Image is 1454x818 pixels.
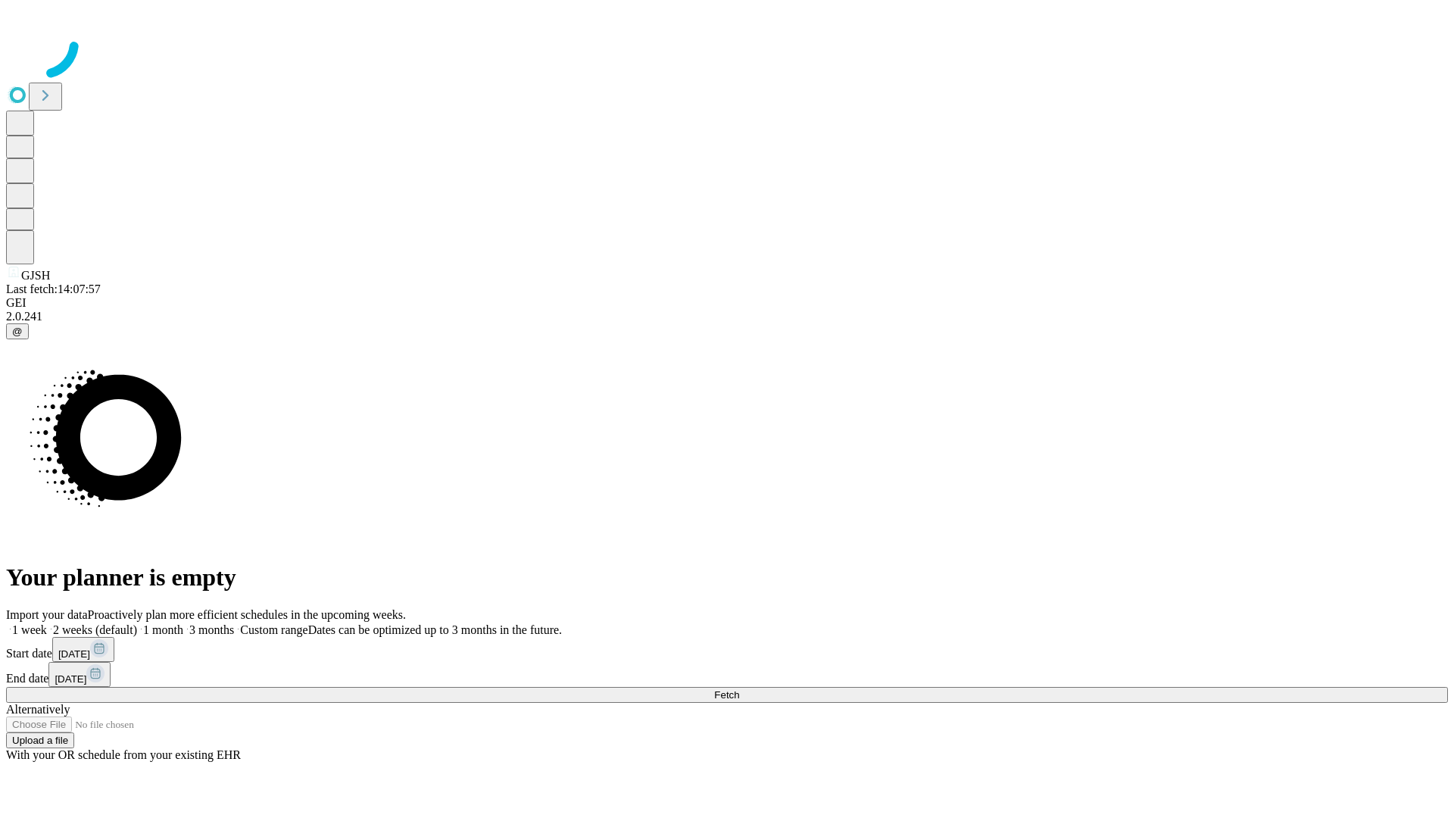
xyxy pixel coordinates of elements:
[6,310,1448,323] div: 2.0.241
[308,623,562,636] span: Dates can be optimized up to 3 months in the future.
[58,648,90,660] span: [DATE]
[21,269,50,282] span: GJSH
[55,673,86,685] span: [DATE]
[6,687,1448,703] button: Fetch
[6,283,101,295] span: Last fetch: 14:07:57
[88,608,406,621] span: Proactively plan more efficient schedules in the upcoming weeks.
[12,326,23,337] span: @
[6,564,1448,592] h1: Your planner is empty
[6,703,70,716] span: Alternatively
[6,662,1448,687] div: End date
[6,637,1448,662] div: Start date
[53,623,137,636] span: 2 weeks (default)
[52,637,114,662] button: [DATE]
[189,623,234,636] span: 3 months
[6,296,1448,310] div: GEI
[240,623,307,636] span: Custom range
[6,732,74,748] button: Upload a file
[6,608,88,621] span: Import your data
[143,623,183,636] span: 1 month
[6,323,29,339] button: @
[6,748,241,761] span: With your OR schedule from your existing EHR
[48,662,111,687] button: [DATE]
[12,623,47,636] span: 1 week
[714,689,739,701] span: Fetch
